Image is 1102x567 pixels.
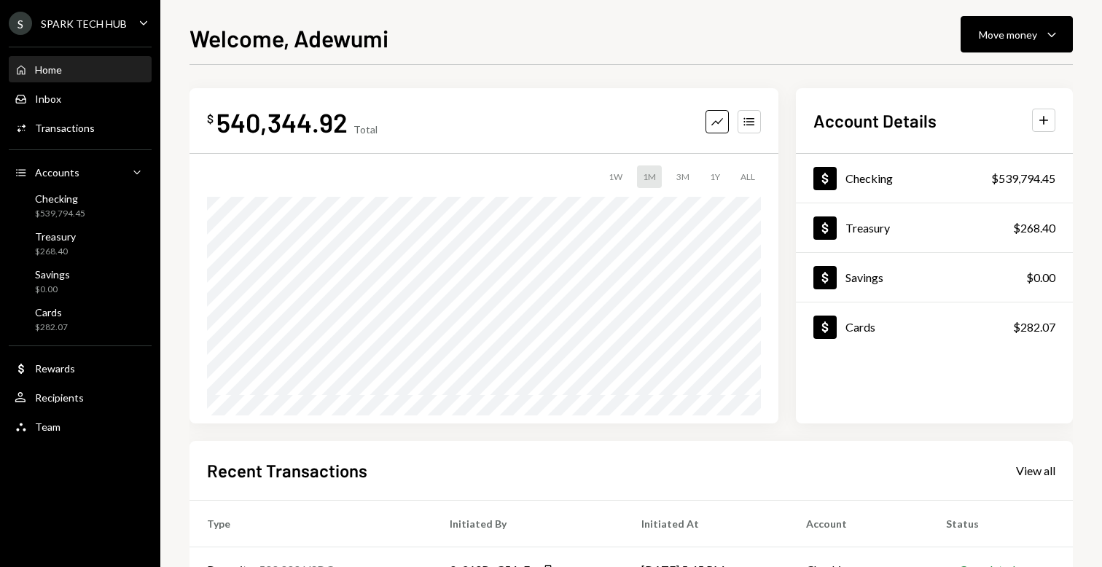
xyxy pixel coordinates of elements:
div: Cards [845,320,875,334]
div: Savings [35,268,70,281]
a: Savings$0.00 [796,253,1073,302]
div: Home [35,63,62,76]
a: Savings$0.00 [9,264,152,299]
div: Savings [845,270,883,284]
div: 1M [637,165,662,188]
a: View all [1016,462,1055,478]
div: Cards [35,306,68,318]
a: Recipients [9,384,152,410]
a: Accounts [9,159,152,185]
div: Move money [979,27,1037,42]
div: $282.07 [35,321,68,334]
div: $268.40 [35,246,76,258]
a: Transactions [9,114,152,141]
div: 3M [671,165,695,188]
th: Status [929,500,1073,547]
div: $282.07 [1013,318,1055,336]
div: $539,794.45 [991,170,1055,187]
div: 1Y [704,165,726,188]
a: Rewards [9,355,152,381]
div: View all [1016,464,1055,478]
div: Checking [35,192,85,205]
div: Rewards [35,362,75,375]
a: Team [9,413,152,439]
a: Treasury$268.40 [796,203,1073,252]
a: Inbox [9,85,152,112]
div: Accounts [35,166,79,179]
th: Type [189,500,432,547]
th: Initiated At [624,500,789,547]
th: Initiated By [432,500,624,547]
a: Checking$539,794.45 [796,154,1073,203]
div: 540,344.92 [216,106,348,138]
div: $539,794.45 [35,208,85,220]
div: Recipients [35,391,84,404]
div: $268.40 [1013,219,1055,237]
h2: Recent Transactions [207,458,367,482]
a: Home [9,56,152,82]
div: $0.00 [35,283,70,296]
h2: Account Details [813,109,937,133]
div: ALL [735,165,761,188]
div: S [9,12,32,35]
h1: Welcome, Adewumi [189,23,388,52]
a: Cards$282.07 [796,302,1073,351]
div: Inbox [35,93,61,105]
div: Team [35,421,60,433]
div: Treasury [35,230,76,243]
div: 1W [603,165,628,188]
a: Treasury$268.40 [9,226,152,261]
div: SPARK TECH HUB [41,17,127,30]
div: Total [353,123,378,136]
a: Cards$282.07 [9,302,152,337]
button: Move money [961,16,1073,52]
div: Treasury [845,221,890,235]
div: Checking [845,171,893,185]
div: $0.00 [1026,269,1055,286]
a: Checking$539,794.45 [9,188,152,223]
div: $ [207,112,214,126]
div: Transactions [35,122,95,134]
th: Account [789,500,929,547]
